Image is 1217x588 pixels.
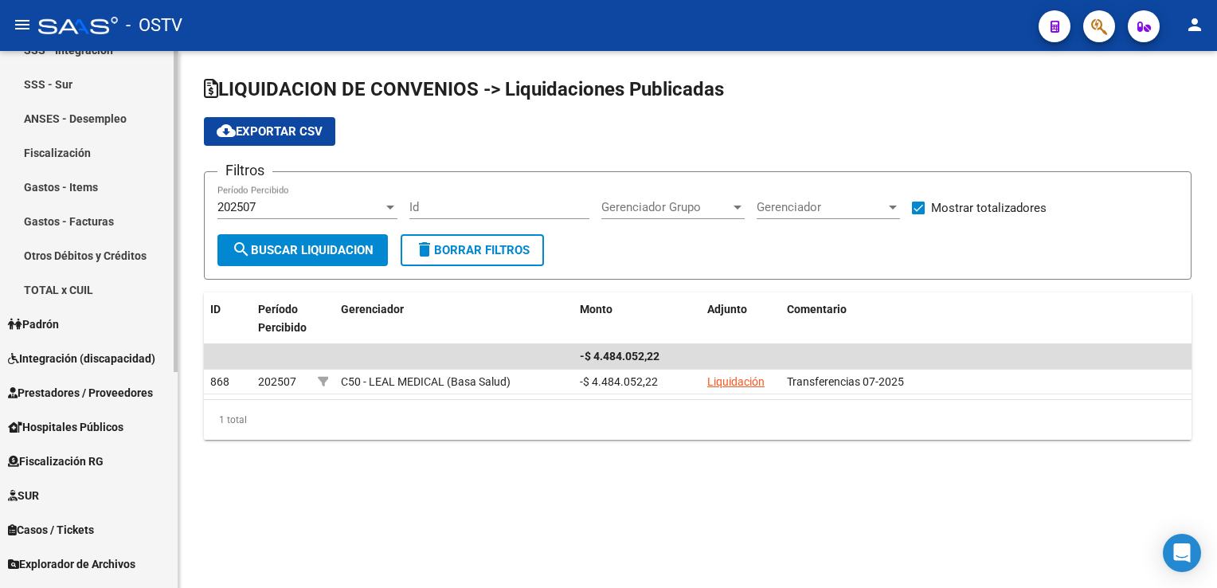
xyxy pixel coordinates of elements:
span: Mostrar totalizadores [931,198,1047,218]
a: Liquidación [707,375,765,388]
span: -$ 4.484.052,22 [580,350,659,363]
span: Gerenciador [341,303,404,316]
span: Fiscalización RG [8,453,104,470]
span: Comentario [787,303,847,316]
span: Borrar Filtros [415,243,530,257]
span: Integración (discapacidad) [8,350,155,367]
span: Período Percibido [258,303,307,334]
span: ID [210,303,221,316]
span: Gerenciador [757,200,886,214]
button: Buscar Liquidacion [217,234,388,266]
span: Exportar CSV [217,124,323,139]
span: Gerenciador Grupo [601,200,730,214]
span: Hospitales Públicos [8,418,123,436]
span: LIQUIDACION DE CONVENIOS -> Liquidaciones Publicadas [204,78,724,100]
button: Borrar Filtros [401,234,544,266]
span: Explorador de Archivos [8,555,135,573]
datatable-header-cell: Adjunto [701,292,781,363]
mat-icon: delete [415,240,434,259]
mat-icon: person [1185,15,1204,34]
button: Exportar CSV [204,117,335,146]
datatable-header-cell: ID [204,292,252,363]
span: Casos / Tickets [8,521,94,539]
div: -$ 4.484.052,22 [580,373,695,391]
span: - OSTV [126,8,182,43]
span: 202507 [258,375,296,388]
datatable-header-cell: Gerenciador [335,292,573,363]
h3: Filtros [217,159,272,182]
span: Prestadores / Proveedores [8,384,153,402]
span: Padrón [8,316,59,333]
span: Adjunto [707,303,747,316]
datatable-header-cell: Monto [573,292,701,363]
span: 202507 [217,200,256,214]
span: Monto [580,303,612,316]
datatable-header-cell: Comentario [781,292,1192,363]
span: SUR [8,487,39,504]
div: Open Intercom Messenger [1163,534,1201,572]
mat-icon: search [232,240,251,259]
mat-icon: cloud_download [217,121,236,140]
mat-icon: menu [13,15,32,34]
span: 868 [210,375,229,388]
div: 1 total [204,400,1192,440]
span: Transferencias 07-2025 [787,375,904,388]
datatable-header-cell: Período Percibido [252,292,311,363]
span: C50 - LEAL MEDICAL (Basa Salud) [341,375,511,388]
span: Buscar Liquidacion [232,243,374,257]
